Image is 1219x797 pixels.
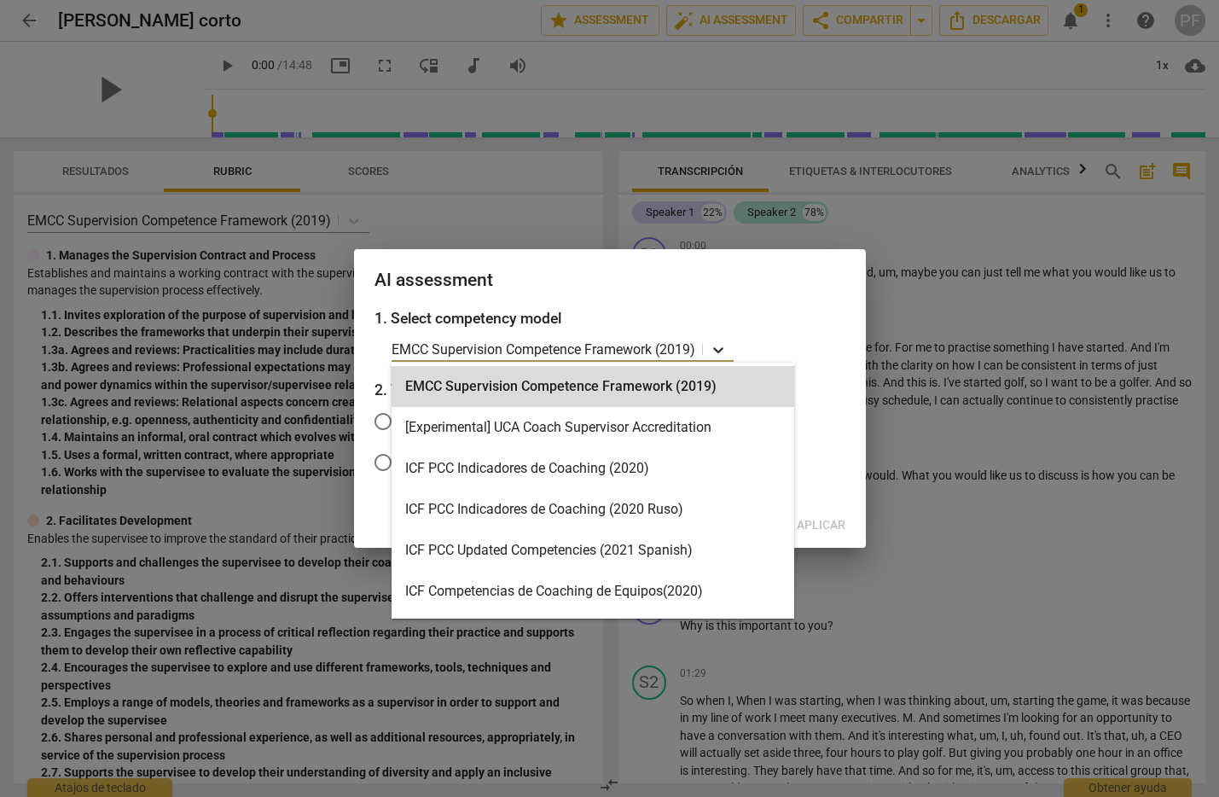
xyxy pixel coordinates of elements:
div: ICF Competencias de Coaching de Equipos(2020) [392,571,794,612]
div: ICF PCC Indicadores de Coaching (2020 Ruso) [392,489,794,530]
div: ICF PCC Updated Competencies (2021 Spanish) [392,530,794,571]
p: EMCC Supervision Competence Framework (2019) [392,340,695,359]
h2: AI assessment [374,270,845,291]
div: ICF Updated Competencies (2019 Japanese) [392,612,794,653]
div: EMCC Supervision Competence Framework (2019) [392,366,794,407]
div: [Experimental] UCA Coach Supervisor Accreditation [392,407,794,448]
h3: 2. Who is the coach? [374,379,845,401]
div: ICF PCC Indicadores de Coaching (2020) [392,448,794,489]
h3: 1. Select competency model [374,307,845,329]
